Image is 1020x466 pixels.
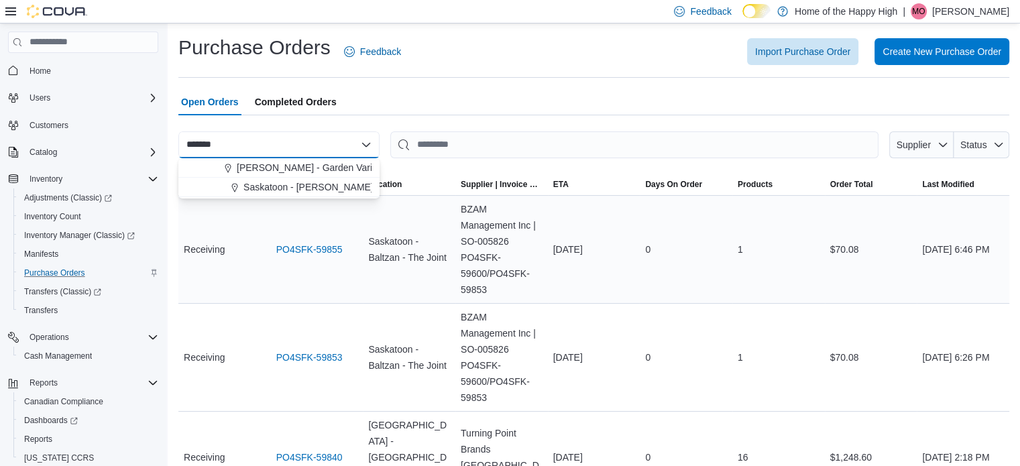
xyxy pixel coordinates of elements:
span: Inventory [24,171,158,187]
a: Dashboards [19,412,83,428]
button: Supplier | Invoice Number [455,174,548,195]
a: Dashboards [13,411,164,430]
a: Inventory Manager (Classic) [13,226,164,245]
span: Transfers (Classic) [19,284,158,300]
a: PO4SFK-59853 [276,349,343,365]
button: Reports [3,373,164,392]
img: Cova [27,5,87,18]
button: Inventory [24,171,68,187]
span: Products [738,179,773,190]
input: This is a search bar. After typing your query, hit enter to filter the results lower in the page. [390,131,879,158]
span: Canadian Compliance [24,396,103,407]
span: Saskatoon - [PERSON_NAME] Pkwy - The Joint [243,180,445,194]
span: Supplier | Invoice Number [461,179,543,190]
span: Open Orders [181,89,239,115]
span: Inventory Count [24,211,81,222]
span: Completed Orders [255,89,337,115]
span: Reports [24,375,158,391]
span: Feedback [690,5,731,18]
span: Users [30,93,50,103]
span: Saskatoon - Baltzan - The Joint [368,341,450,373]
button: Import Purchase Order [747,38,858,65]
a: Canadian Compliance [19,394,109,410]
span: Operations [24,329,158,345]
div: BZAM Management Inc | SO-005826 PO4SFK-59600/PO4SFK-59853 [455,196,548,303]
span: Transfers (Classic) [24,286,101,297]
button: Users [24,90,56,106]
span: Customers [30,120,68,131]
span: Cash Management [19,348,158,364]
button: Inventory [3,170,164,188]
button: Reports [13,430,164,449]
span: Reports [19,431,158,447]
p: Home of the Happy High [795,3,897,19]
span: MO [912,3,925,19]
span: Order Total [830,179,873,190]
span: Days On Order [645,179,702,190]
button: Catalog [24,144,62,160]
button: Home [3,61,164,80]
span: [US_STATE] CCRS [24,453,94,463]
span: Reports [30,377,58,388]
p: [PERSON_NAME] [932,3,1009,19]
div: Location [368,179,402,190]
span: Dark Mode [742,18,743,19]
span: Catalog [30,147,57,158]
span: Cash Management [24,351,92,361]
button: [PERSON_NAME] - Garden Variety [178,158,380,178]
span: Manifests [19,246,158,262]
span: Washington CCRS [19,450,158,466]
button: Cash Management [13,347,164,365]
span: Last Modified [922,179,974,190]
span: Operations [30,332,69,343]
span: Import Purchase Order [755,45,850,58]
span: Inventory Manager (Classic) [19,227,158,243]
span: Customers [24,117,158,133]
button: Create New Purchase Order [874,38,1009,65]
span: Inventory Manager (Classic) [24,230,135,241]
button: Canadian Compliance [13,392,164,411]
button: Catalog [3,143,164,162]
button: Transfers [13,301,164,320]
a: Inventory Manager (Classic) [19,227,140,243]
a: Cash Management [19,348,97,364]
div: $70.08 [825,344,917,371]
span: Receiving [184,349,225,365]
div: [DATE] [548,236,640,263]
span: Feedback [360,45,401,58]
a: Manifests [19,246,64,262]
button: Customers [3,115,164,135]
span: 16 [738,449,748,465]
div: $70.08 [825,236,917,263]
button: Inventory Count [13,207,164,226]
a: Home [24,63,56,79]
button: Operations [3,328,164,347]
span: Saskatoon - Baltzan - The Joint [368,233,450,266]
span: Reports [24,434,52,445]
button: ETA [548,174,640,195]
span: 0 [645,349,650,365]
span: Adjustments (Classic) [24,192,112,203]
span: Purchase Orders [19,265,158,281]
span: Adjustments (Classic) [19,190,158,206]
a: Purchase Orders [19,265,91,281]
h1: Purchase Orders [178,34,331,61]
span: Canadian Compliance [19,394,158,410]
a: PO4SFK-59840 [276,449,343,465]
span: Create New Purchase Order [883,45,1001,58]
span: Status [960,139,987,150]
span: Receiving [184,449,225,465]
div: Choose from the following options [178,158,380,197]
div: Mackail Orth [911,3,927,19]
button: Manifests [13,245,164,264]
button: Last Modified [917,174,1009,195]
div: [DATE] 6:46 PM [917,236,1009,263]
button: Operations [24,329,74,345]
span: Home [30,66,51,76]
span: Dashboards [24,415,78,426]
button: Supplier [889,131,954,158]
span: Dashboards [19,412,158,428]
span: 1 [738,241,743,257]
a: Adjustments (Classic) [13,188,164,207]
span: ETA [553,179,569,190]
